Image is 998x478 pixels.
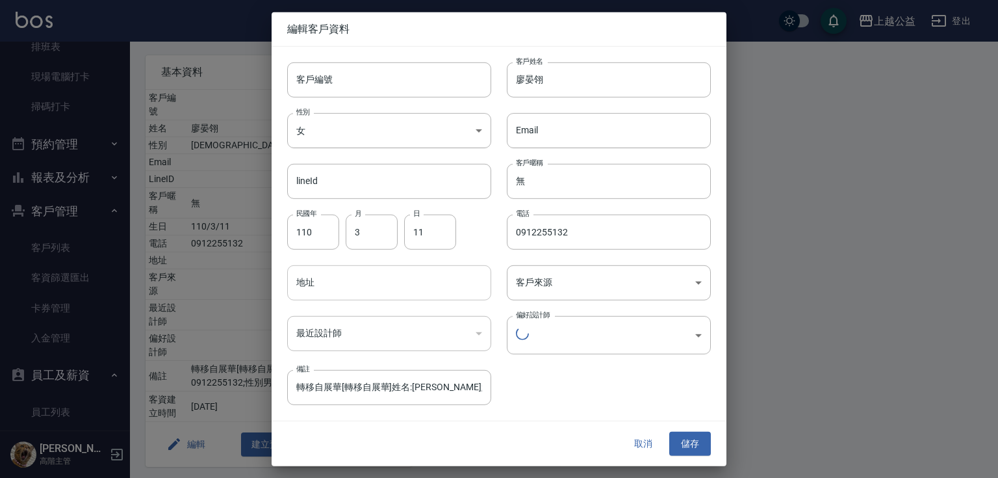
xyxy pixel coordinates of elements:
label: 客戶姓名 [516,56,543,66]
label: 備註 [296,364,310,374]
span: 編輯客戶資料 [287,22,711,35]
label: 客戶暱稱 [516,158,543,168]
label: 性別 [296,107,310,116]
button: 儲存 [669,432,711,456]
label: 偏好設計師 [516,310,550,320]
button: 取消 [622,432,664,456]
label: 民國年 [296,209,316,219]
label: 月 [355,209,361,219]
label: 電話 [516,209,530,219]
div: 女 [287,113,491,148]
label: 日 [413,209,420,219]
